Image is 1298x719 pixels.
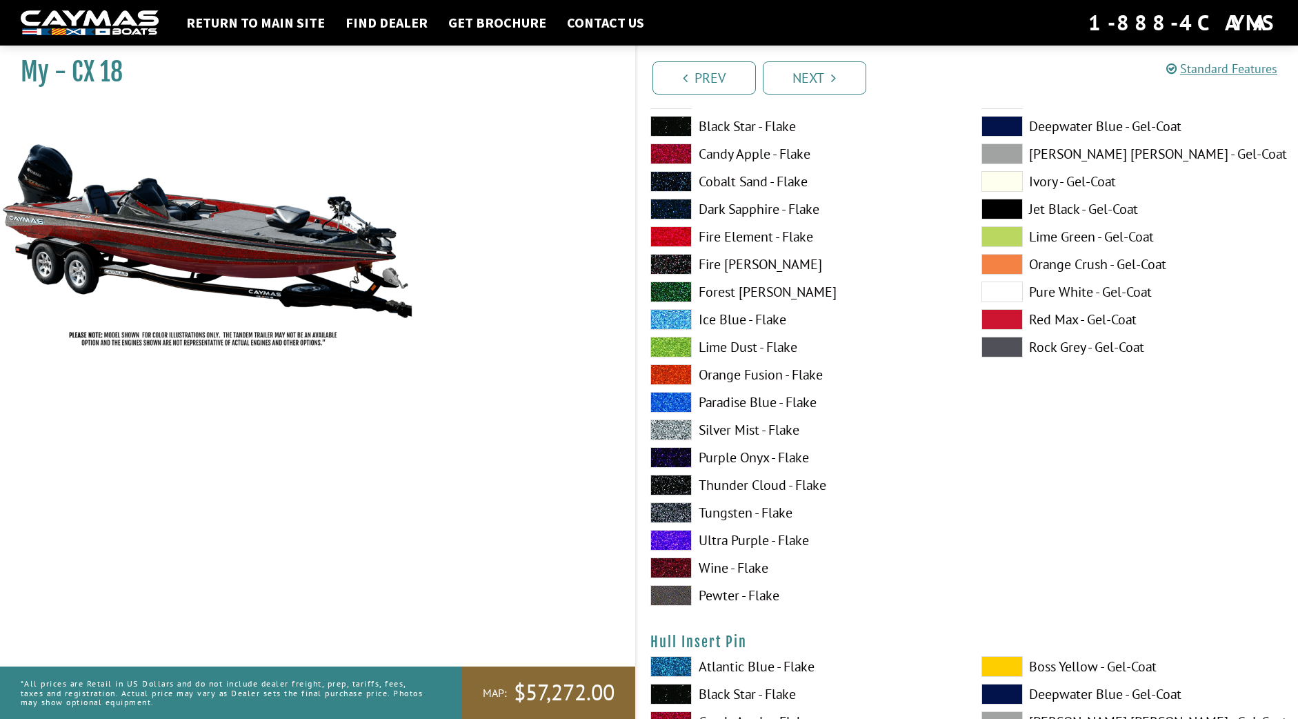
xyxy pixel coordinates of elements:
label: Pure White - Gel-Coat [981,282,1285,302]
label: Jet Black - Gel-Coat [981,199,1285,219]
label: Candy Apple - Flake [650,144,954,164]
label: Rock Grey - Gel-Coat [981,337,1285,357]
label: Lime Dust - Flake [650,337,954,357]
p: *All prices are Retail in US Dollars and do not include dealer freight, prep, tariffs, fees, taxe... [21,672,431,713]
h4: Hull Insert Pin [650,633,1284,651]
label: Lime Green - Gel-Coat [981,226,1285,247]
label: Pewter - Flake [650,585,954,606]
label: Fire Element - Flake [650,226,954,247]
label: Ultra Purple - Flake [650,530,954,551]
span: $57,272.00 [514,678,615,707]
label: Dark Sapphire - Flake [650,199,954,219]
a: Contact Us [560,14,651,32]
label: Orange Crush - Gel-Coat [981,254,1285,275]
span: MAP: [483,686,507,700]
label: Boss Yellow - Gel-Coat [981,656,1285,677]
label: [PERSON_NAME] [PERSON_NAME] - Gel-Coat [981,144,1285,164]
label: Ice Blue - Flake [650,309,954,330]
label: Paradise Blue - Flake [650,392,954,413]
label: Thunder Cloud - Flake [650,475,954,495]
a: Prev [652,61,756,95]
a: Get Brochure [441,14,553,32]
label: Ivory - Gel-Coat [981,171,1285,192]
h1: My - CX 18 [21,57,601,88]
label: Deepwater Blue - Gel-Coat [981,684,1285,705]
label: Black Star - Flake [650,116,954,137]
label: Wine - Flake [650,558,954,578]
label: Fire [PERSON_NAME] [650,254,954,275]
a: Find Dealer [339,14,435,32]
label: Red Max - Gel-Coat [981,309,1285,330]
label: Black Star - Flake [650,684,954,705]
label: Purple Onyx - Flake [650,447,954,468]
a: Standard Features [1166,61,1277,77]
a: MAP:$57,272.00 [462,667,635,719]
ul: Pagination [649,59,1298,95]
a: Next [763,61,866,95]
label: Forest [PERSON_NAME] [650,282,954,302]
label: Tungsten - Flake [650,502,954,523]
label: Deepwater Blue - Gel-Coat [981,116,1285,137]
label: Orange Fusion - Flake [650,364,954,385]
label: Silver Mist - Flake [650,420,954,440]
div: 1-888-4CAYMAS [1088,8,1277,38]
img: white-logo-c9c8dbefe5ff5ceceb0f0178aa75bf4bb51f6bca0971e226c86eb53dfe498488.png [21,10,159,36]
label: Cobalt Sand - Flake [650,171,954,192]
label: Atlantic Blue - Flake [650,656,954,677]
a: Return to main site [179,14,332,32]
